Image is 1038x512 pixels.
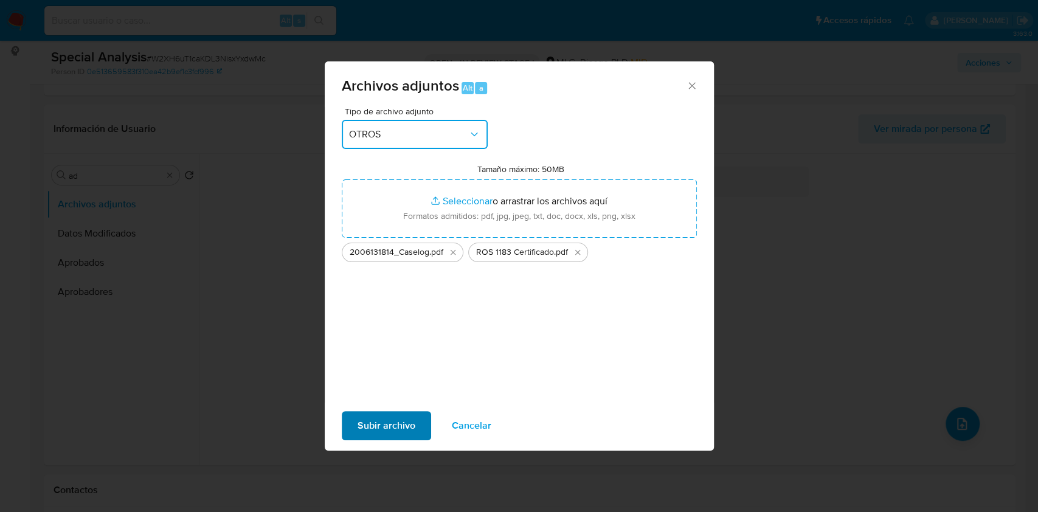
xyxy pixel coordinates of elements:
span: OTROS [349,128,468,140]
span: 2006131814_Caselog [350,246,429,258]
span: Cancelar [452,412,491,439]
span: a [479,82,483,94]
button: Subir archivo [342,411,431,440]
span: Archivos adjuntos [342,75,459,96]
span: .pdf [429,246,443,258]
span: Alt [463,82,472,94]
label: Tamaño máximo: 50MB [477,164,564,175]
button: Cancelar [436,411,507,440]
button: Eliminar ROS 1183 Certificado.pdf [570,245,585,260]
button: Eliminar 2006131814_Caselog.pdf [446,245,460,260]
span: Subir archivo [358,412,415,439]
button: OTROS [342,120,488,149]
button: Cerrar [686,80,697,91]
ul: Archivos seleccionados [342,238,697,262]
span: ROS 1183 Certificado [476,246,554,258]
span: Tipo de archivo adjunto [345,107,491,116]
span: .pdf [554,246,568,258]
